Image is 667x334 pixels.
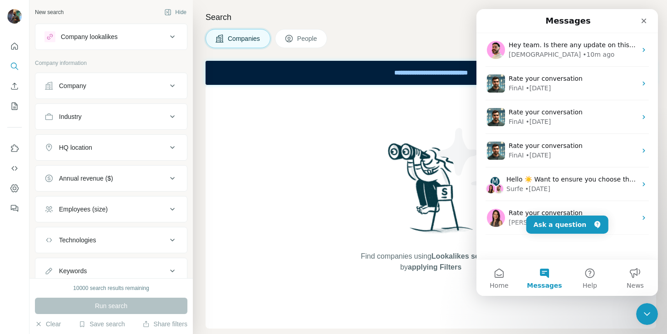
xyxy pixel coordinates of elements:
button: Keywords [35,260,187,282]
button: Company [35,75,187,97]
p: Company information [35,59,187,67]
div: Company lookalikes [61,32,118,41]
div: FinAI [32,74,48,84]
span: Find companies using or by [358,251,503,273]
div: Industry [59,112,82,121]
span: Hello ☀️ Want to ensure you choose the most suitable Surfe plan for you and your team? Check our ... [30,167,470,174]
div: New search [35,8,64,16]
img: Avatar [7,9,22,24]
span: News [150,273,167,280]
button: Use Surfe on LinkedIn [7,140,22,157]
button: Quick start [7,38,22,54]
button: Technologies [35,229,187,251]
button: Clear [35,319,61,329]
img: Profile image for FinAI [10,133,29,151]
div: Company [59,81,86,90]
div: FinAI [32,108,48,118]
img: Surfe Illustration - Woman searching with binoculars [384,141,478,242]
span: Help [106,273,121,280]
button: Ask a question [50,206,132,225]
img: Christian avatar [17,174,28,185]
img: Surfe Illustration - Stars [431,121,513,203]
span: Rate your conversation [32,66,106,73]
span: applying Filters [408,263,461,271]
button: Annual revenue ($) [35,167,187,189]
button: Hide [158,5,193,19]
button: HQ location [35,137,187,158]
div: Technologies [59,236,96,245]
button: Enrich CSV [7,78,22,94]
img: Profile image for Aurélie [10,200,29,218]
div: • [DATE] [49,142,75,151]
span: Home [13,273,32,280]
button: Messages [45,250,91,287]
button: Industry [35,106,187,128]
div: • [DATE] [49,108,75,118]
button: News [136,250,181,287]
span: Companies [228,34,261,43]
div: • [DATE] [49,74,75,84]
div: [DEMOGRAPHIC_DATA] [32,41,104,50]
span: Rate your conversation [32,133,106,140]
div: HQ location [59,143,92,152]
img: Profile image for FinAI [10,65,29,83]
button: Company lookalikes [35,26,187,48]
span: Lookalikes search [432,252,495,260]
button: Dashboard [7,180,22,196]
div: • [DATE] [49,175,74,185]
div: • 10m ago [106,41,138,50]
button: Share filters [142,319,187,329]
div: Employees (size) [59,205,108,214]
span: Hey team. Is there any update on this request? [32,32,182,39]
div: M [13,167,24,178]
iframe: Intercom live chat [636,303,658,325]
button: Search [7,58,22,74]
button: Feedback [7,200,22,216]
div: Surfe [30,175,47,185]
img: Profile image for FinAI [10,99,29,117]
div: Keywords [59,266,87,275]
div: [PERSON_NAME] [32,209,85,218]
div: FinAI [32,142,48,151]
iframe: Banner [206,61,656,85]
div: Annual revenue ($) [59,174,113,183]
span: Messages [50,273,85,280]
span: People [297,34,318,43]
h4: Search [206,11,656,24]
div: 10000 search results remaining [73,284,149,292]
span: Rate your conversation [32,99,106,107]
img: Aurélie avatar [9,174,20,185]
button: Help [91,250,136,287]
button: My lists [7,98,22,114]
button: Employees (size) [35,198,187,220]
iframe: Intercom live chat [476,9,658,296]
button: Use Surfe API [7,160,22,177]
span: Rate your conversation [32,200,106,207]
button: Save search [78,319,125,329]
